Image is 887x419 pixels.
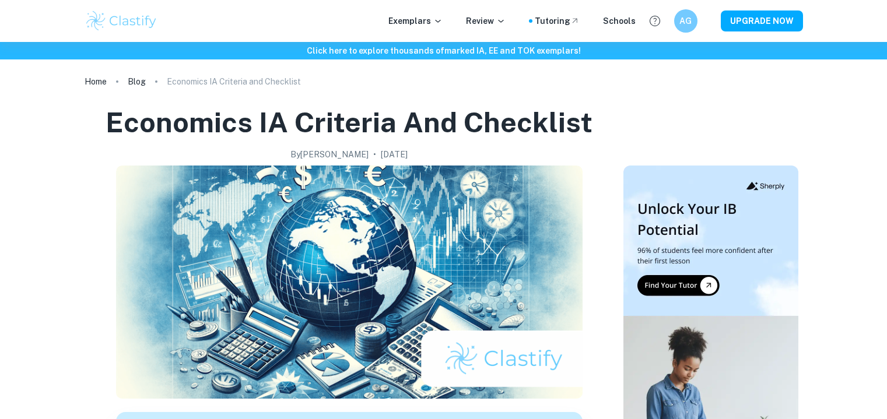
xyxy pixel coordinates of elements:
[381,148,408,161] h2: [DATE]
[388,15,443,27] p: Exemplars
[373,148,376,161] p: •
[679,15,692,27] h6: AG
[645,11,665,31] button: Help and Feedback
[2,44,885,57] h6: Click here to explore thousands of marked IA, EE and TOK exemplars !
[290,148,369,161] h2: By [PERSON_NAME]
[535,15,580,27] a: Tutoring
[167,75,301,88] p: Economics IA Criteria and Checklist
[721,10,803,31] button: UPGRADE NOW
[85,9,159,33] img: Clastify logo
[603,15,636,27] a: Schools
[674,9,697,33] button: AG
[128,73,146,90] a: Blog
[85,73,107,90] a: Home
[106,104,592,141] h1: Economics IA Criteria and Checklist
[116,166,583,399] img: Economics IA Criteria and Checklist cover image
[466,15,506,27] p: Review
